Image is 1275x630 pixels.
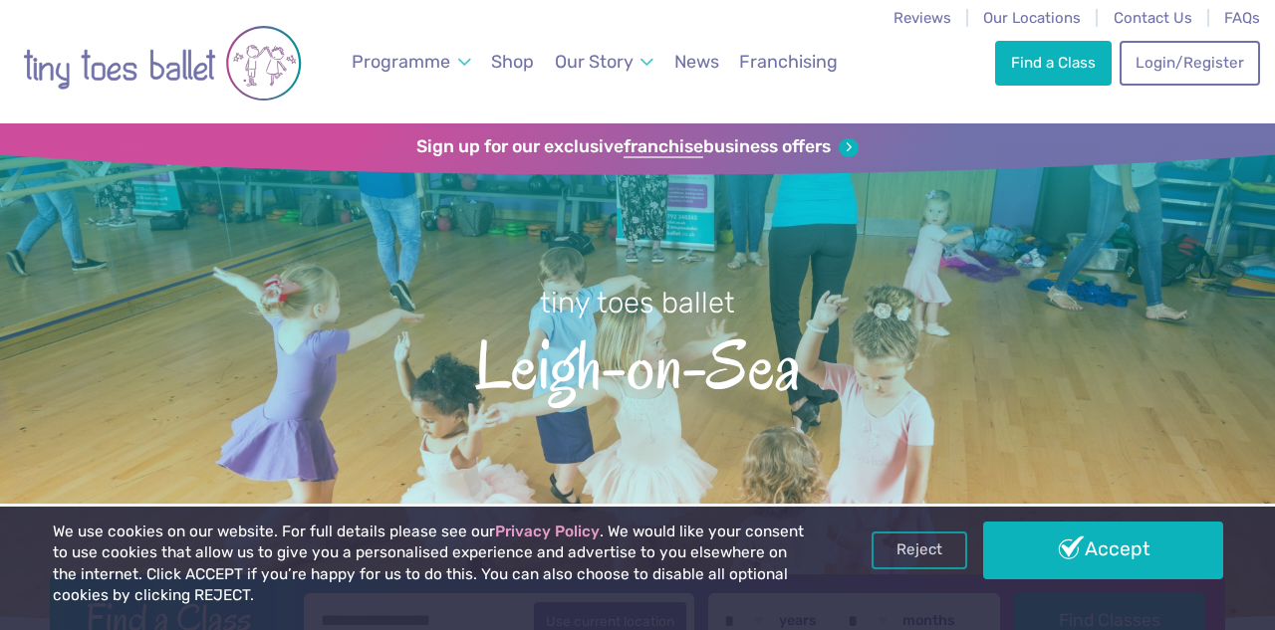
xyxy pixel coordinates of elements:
a: Accept [983,522,1223,579]
span: Programme [352,51,450,72]
a: News [665,40,728,85]
a: Shop [482,40,543,85]
strong: franchise [624,136,703,158]
a: Login/Register [1120,41,1259,85]
a: Contact Us [1114,9,1192,27]
a: Sign up for our exclusivefranchisebusiness offers [416,136,858,158]
a: Franchising [730,40,847,85]
span: Shop [491,51,534,72]
a: Privacy Policy [495,523,600,540]
a: Programme [343,40,480,85]
a: FAQs [1224,9,1260,27]
span: Franchising [739,51,838,72]
img: tiny toes ballet [23,13,302,113]
a: Our Story [546,40,663,85]
span: Our Story [555,51,634,72]
span: Leigh-on-Sea [35,322,1240,403]
a: Find a Class [995,41,1111,85]
small: tiny toes ballet [540,286,735,319]
a: Reviews [893,9,951,27]
a: Our Locations [983,9,1081,27]
span: News [674,51,719,72]
a: Reject [872,531,967,569]
p: We use cookies on our website. For full details please see our . We would like your consent to us... [53,522,814,607]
